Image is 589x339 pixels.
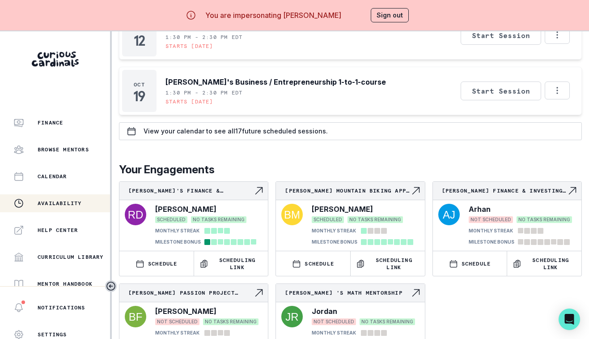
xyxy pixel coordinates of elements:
p: View your calendar to see all 17 future scheduled sessions. [144,128,328,135]
p: You are impersonating [PERSON_NAME] [205,10,341,21]
p: Arhan [469,204,491,215]
button: Sign out [371,8,409,22]
p: [PERSON_NAME] Finance & Investing Passion Project [442,187,567,194]
p: 19 [133,92,145,101]
span: NOT SCHEDULED [469,216,513,223]
svg: Navigate to engagement page [411,288,421,298]
button: Scheduling Link [351,251,425,276]
p: Curriculum Library [38,253,104,261]
button: SCHEDULE [433,251,507,276]
img: svg [125,204,146,225]
button: SCHEDULE [119,251,194,276]
span: NOT SCHEDULED [155,318,199,325]
p: MILESTONE BONUS [469,239,514,245]
button: Scheduling Link [194,251,268,276]
svg: Navigate to engagement page [411,185,421,196]
span: SCHEDULED [155,216,187,223]
a: [PERSON_NAME] Finance & Investing Passion ProjectNavigate to engagement pageArhanNOT SCHEDULEDNO ... [433,182,581,247]
img: svg [125,306,146,327]
p: SCHEDULE [462,260,491,267]
p: SCHEDULE [148,260,178,267]
span: NO TASKS REMAINING [360,318,415,325]
span: NO TASKS REMAINING [191,216,246,223]
p: [PERSON_NAME] 's Math Mentorship [285,289,410,296]
svg: Navigate to engagement page [254,185,264,196]
p: [PERSON_NAME] Passion Project Marketplace Platform [128,289,254,296]
p: Availability [38,200,81,207]
p: Finance [38,119,63,126]
span: NO TASKS REMAINING [203,318,258,325]
p: [PERSON_NAME]'s Business / Entrepreneurship 1-to-1-course [165,77,386,87]
p: MILESTONE BONUS [155,239,201,245]
svg: Navigate to engagement page [254,288,264,298]
p: 1:30 PM - 2:30 PM EDT [165,89,242,96]
span: NOT SCHEDULED [312,318,356,325]
p: Oct [134,81,145,88]
button: Scheduling Link [507,251,581,276]
span: SCHEDULED [312,216,344,223]
p: [PERSON_NAME] [155,204,216,215]
p: 12 [134,36,145,45]
img: Curious Cardinals Logo [32,51,79,67]
button: Start Session [461,82,541,100]
img: svg [281,306,303,327]
p: Mentor Handbook [38,280,93,288]
p: MONTHLY STREAK [155,330,199,336]
p: Settings [38,331,67,338]
p: Scheduling Link [525,257,576,271]
p: MONTHLY STREAK [469,227,513,234]
img: svg [438,204,460,225]
button: Options [545,82,570,99]
button: Options [545,26,570,44]
p: Your Engagements [119,162,582,178]
span: NO TASKS REMAINING [517,216,572,223]
p: Calendar [38,173,67,180]
button: Toggle sidebar [105,280,117,292]
a: [PERSON_NAME] Mountain Biking App Passion ProjectNavigate to engagement page[PERSON_NAME]SCHEDULE... [276,182,424,247]
p: Scheduling Link [369,257,420,271]
p: Help Center [38,227,78,234]
p: MONTHLY STREAK [312,330,356,336]
span: NO TASKS REMAINING [347,216,403,223]
p: 1:30 PM - 2:30 PM EDT [165,34,242,41]
p: [PERSON_NAME] [312,204,373,215]
button: Start Session [461,26,541,45]
p: MONTHLY STREAK [155,227,199,234]
p: Starts [DATE] [165,98,213,105]
svg: Navigate to engagement page [567,185,578,196]
div: Open Intercom Messenger [559,309,580,330]
a: [PERSON_NAME]'s Finance & Entrepreneurship Passion ProjectNavigate to engagement page[PERSON_NAME... [119,182,268,247]
p: Notifications [38,304,85,311]
button: SCHEDULE [276,251,350,276]
p: [PERSON_NAME] [155,306,216,317]
p: Starts [DATE] [165,43,213,50]
p: [PERSON_NAME]'s Finance & Entrepreneurship Passion Project [128,187,254,194]
p: Scheduling Link [212,257,263,271]
p: Browse Mentors [38,146,89,153]
p: Jordan [312,306,337,317]
p: MONTHLY STREAK [312,227,356,234]
p: SCHEDULE [305,260,334,267]
p: MILESTONE BONUS [312,239,357,245]
img: svg [281,204,303,225]
p: [PERSON_NAME] Mountain Biking App Passion Project [285,187,410,194]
